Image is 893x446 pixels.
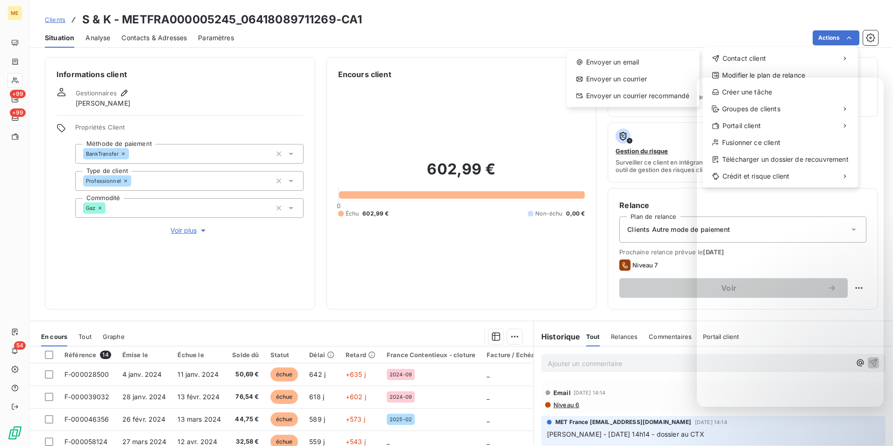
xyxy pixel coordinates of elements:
[723,54,766,63] span: Contact client
[706,68,854,83] div: Modifier le plan de relance
[570,55,695,70] div: Envoyer un email
[570,88,695,103] div: Envoyer un courrier recommandé
[697,78,884,407] iframe: Intercom live chat
[570,72,695,86] div: Envoyer un courrier
[702,47,858,187] div: Actions
[861,414,884,437] iframe: Intercom live chat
